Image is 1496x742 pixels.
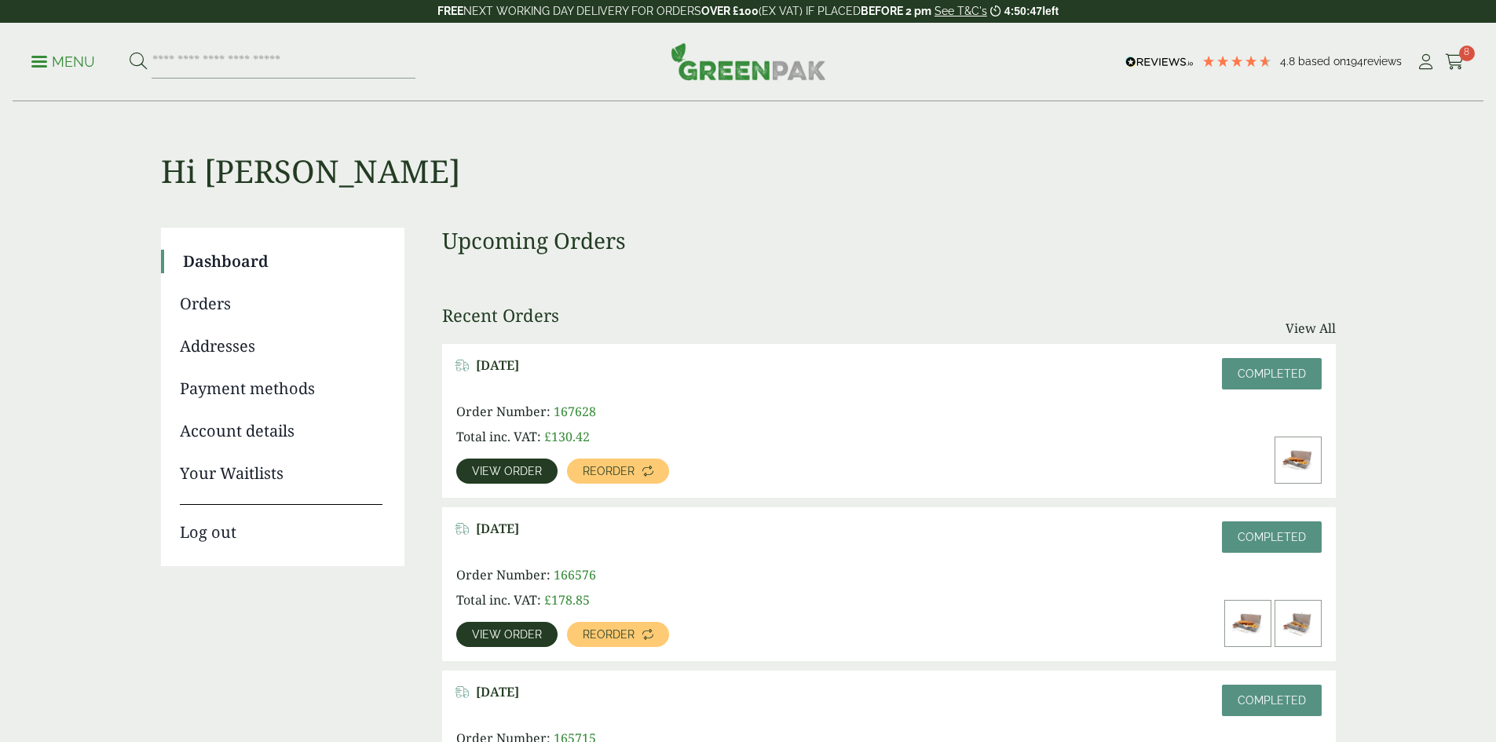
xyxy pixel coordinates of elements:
a: Payment methods [180,377,382,400]
span: Total inc. VAT: [456,428,541,445]
h3: Upcoming Orders [442,228,1336,254]
span: View order [472,629,542,640]
span: 8 [1459,46,1475,61]
span: left [1042,5,1059,17]
span: [DATE] [476,521,519,536]
a: 8 [1445,50,1465,74]
strong: BEFORE 2 pm [861,5,931,17]
span: 4.8 [1280,55,1298,68]
span: Order Number: [456,403,550,420]
span: £ [544,591,551,609]
a: View order [456,622,558,647]
i: My Account [1416,54,1436,70]
bdi: 130.42 [544,428,590,445]
img: GreenPak Supplies [671,42,826,80]
img: Large-Corrugated-Newsprint-Fish-Chips-Box-with-Food-Variant-1-300x200.jpg [1225,601,1271,646]
span: Order Number: [456,566,550,583]
a: Menu [31,53,95,68]
a: Reorder [567,459,669,484]
span: reviews [1363,55,1402,68]
span: 4:50:47 [1004,5,1042,17]
span: Reorder [583,629,635,640]
span: Completed [1238,367,1306,380]
a: View All [1286,319,1336,338]
img: Small-Corrugated-Newsprint-Fish-Chips-Box-with-Food-Variant-1-300x200.jpg [1275,601,1321,646]
span: Completed [1238,694,1306,707]
bdi: 178.85 [544,591,590,609]
a: See T&C's [935,5,987,17]
a: Log out [180,504,382,544]
span: £ [544,428,551,445]
i: Cart [1445,54,1465,70]
span: Based on [1298,55,1346,68]
span: [DATE] [476,685,519,700]
a: Reorder [567,622,669,647]
a: Orders [180,292,382,316]
img: REVIEWS.io [1125,57,1194,68]
span: Total inc. VAT: [456,591,541,609]
a: Dashboard [183,250,382,273]
p: Menu [31,53,95,71]
strong: FREE [437,5,463,17]
h1: Hi [PERSON_NAME] [161,102,1336,190]
h3: Recent Orders [442,305,559,325]
a: Account details [180,419,382,443]
img: Large-Corrugated-Newsprint-Fish-Chips-Box-with-Food-Variant-1-300x200.jpg [1275,437,1321,483]
span: 194 [1346,55,1363,68]
span: Reorder [583,466,635,477]
a: Addresses [180,334,382,358]
span: View order [472,466,542,477]
span: Completed [1238,531,1306,543]
span: 167628 [554,403,596,420]
strong: OVER £100 [701,5,759,17]
a: Your Waitlists [180,462,382,485]
span: 166576 [554,566,596,583]
div: 4.78 Stars [1202,54,1272,68]
a: View order [456,459,558,484]
span: [DATE] [476,358,519,373]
